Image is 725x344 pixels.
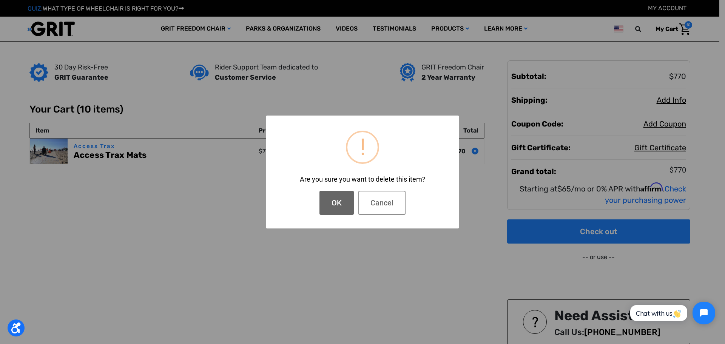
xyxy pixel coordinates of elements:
[319,191,354,215] button: OK
[284,175,441,183] div: Are you sure you want to delete this item?
[360,132,366,162] div: !
[622,295,722,331] iframe: Tidio Chat
[358,191,406,215] button: Cancel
